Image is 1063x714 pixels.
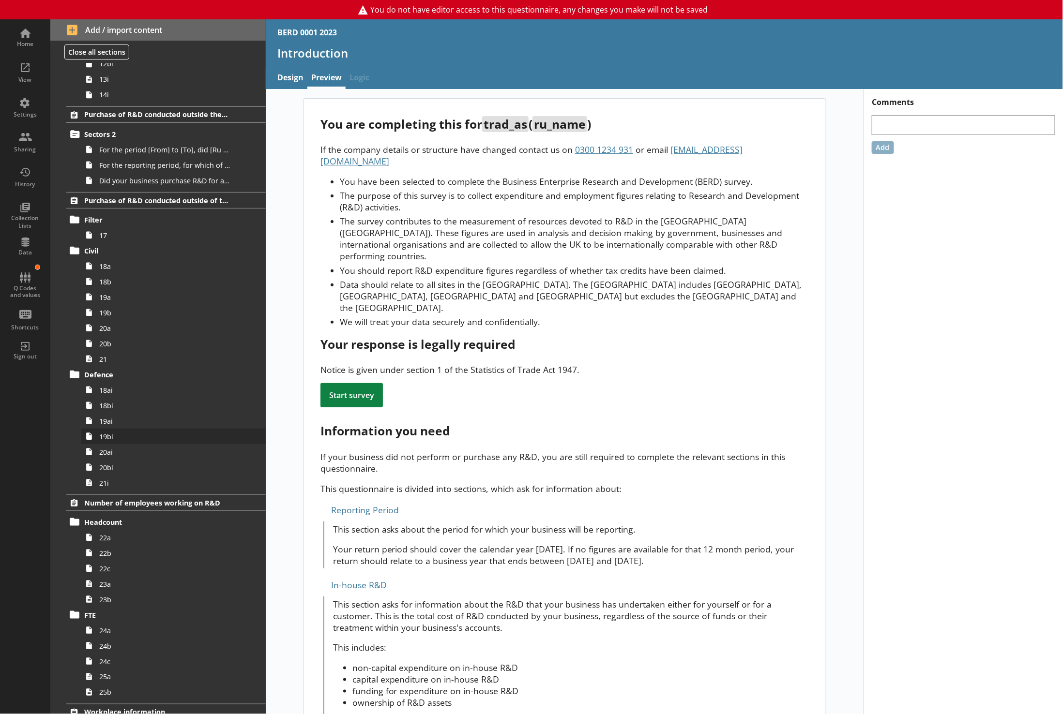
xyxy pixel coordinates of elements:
div: Q Codes and values [8,285,42,299]
a: 19a [81,289,266,305]
li: Data should relate to all sites in the [GEOGRAPHIC_DATA]. The [GEOGRAPHIC_DATA] includes [GEOGRAP... [340,279,809,313]
a: Number of employees working on R&D [66,494,266,511]
a: Filter [66,212,266,227]
li: Sectors 2For the period [From] to [To], did [Ru Name] purchase any R&D conducted outside the busi... [71,126,266,188]
span: 24c [99,657,232,666]
span: [EMAIL_ADDRESS][DOMAIN_NAME] [320,144,743,167]
span: 22a [99,533,232,542]
span: 19bi [99,432,232,441]
a: Civil [66,243,266,258]
a: 21 [81,351,266,367]
li: Civil18a18b19a19b20a20b21 [71,243,266,367]
button: Close all sections [64,45,129,59]
span: 23b [99,595,232,604]
span: Civil [84,246,228,255]
a: 20bi [81,460,266,475]
span: 18b [99,277,232,286]
li: Purchase of R&D conducted outside of the businessFilter17Civil18a18b19a19b20a20b21Defence18ai18bi... [50,192,266,491]
div: Settings [8,111,42,119]
span: Filter [84,215,228,224]
span: Add / import content [67,25,250,35]
span: ru_name [532,116,587,132]
div: Start survey [320,383,383,407]
a: 18ai [81,382,266,398]
div: Sharing [8,146,42,153]
span: 20bi [99,463,232,472]
span: 0300 1234 931 [575,144,633,155]
li: FTE24a24b24c25a25b [71,607,266,700]
a: Design [273,68,307,89]
span: 19a [99,293,232,302]
span: Purchase of R&D conducted outside of the business [84,196,228,205]
a: 24c [81,654,266,669]
a: Sectors 2 [66,126,266,142]
a: 22a [81,530,266,545]
div: Your response is legally required [320,336,809,352]
span: 19b [99,308,232,317]
span: 20b [99,339,232,348]
li: non-capital expenditure on in-house R&D [352,662,809,673]
li: capital expenditure on in-house R&D [352,673,809,685]
a: 18a [81,258,266,274]
span: 19ai [99,416,232,426]
span: 14i [99,90,232,99]
a: 24a [81,623,266,638]
a: Headcount [66,514,266,530]
p: This section asks about the period for which your business will be reporting. [333,523,809,535]
div: Data [8,249,42,256]
li: Filter17 [71,212,266,243]
li: ownership of R&D assets [352,697,809,708]
li: You have been selected to complete the Business Enterprise Research and Development (BERD) survey. [340,176,809,187]
span: Purchase of R&D conducted outside the business [84,110,228,119]
span: Logic [346,68,373,89]
span: Did your business purchase R&D for any other product codes? [99,176,232,185]
li: We will treat your data securely and confidentially. [340,316,809,327]
span: 24b [99,641,232,651]
span: 24a [99,626,232,635]
a: 20b [81,336,266,351]
span: 13i [99,74,232,84]
h1: Comments [864,89,1063,107]
span: 20a [99,324,232,333]
a: 18b [81,274,266,289]
li: Headcount22a22b22c23a23b [71,514,266,607]
a: FTE [66,607,266,623]
a: 19b [81,305,266,320]
li: Purchase of R&D conducted outside the businessSectors 2For the period [From] to [To], did [Ru Nam... [50,106,266,188]
div: BERD 0001 2023 [277,27,337,38]
span: Number of employees working on R&D [84,498,228,507]
a: 22b [81,545,266,561]
div: Collection Lists [8,214,42,229]
p: This questionnaire is divided into sections, which ask for information about: [320,483,809,494]
li: You should report R&D expenditure figures regardless of whether tax credits have been claimed. [340,265,809,276]
span: 22c [99,564,232,573]
span: 25a [99,672,232,682]
li: Defence Funding for Expenditure12ai12bi13i14i [71,25,266,103]
div: View [8,76,42,84]
p: This includes: [333,641,809,653]
div: Notice is given under section 1 of the Statistics of Trade Act 1947. [320,364,809,375]
p: Your return period should cover the calendar year [DATE]. If no figures are available for that 12... [333,543,809,566]
div: History [8,180,42,188]
a: For the reporting period, for which of the following product codes has [Ru Name] purchased R&D co... [81,157,266,173]
a: 19bi [81,429,266,444]
a: 17 [81,227,266,243]
span: For the period [From] to [To], did [Ru Name] purchase any R&D conducted outside the business? [99,145,232,154]
p: If your business did not perform or purchase any R&D, you are still required to complete the rele... [320,451,809,474]
span: 20ai [99,447,232,457]
span: Headcount [84,518,228,527]
a: 20ai [81,444,266,460]
div: Information you need [320,423,809,439]
a: 23a [81,576,266,592]
div: Sign out [8,353,42,360]
a: 23b [81,592,266,607]
a: 20a [81,320,266,336]
a: 22c [81,561,266,576]
div: Home [8,40,42,48]
span: 21 [99,355,232,364]
li: The purpose of this survey is to collect expenditure and employment figures relating to Research ... [340,190,809,213]
span: 25b [99,688,232,697]
span: 21i [99,478,232,488]
a: 25a [81,669,266,684]
span: trad_as [482,116,529,132]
